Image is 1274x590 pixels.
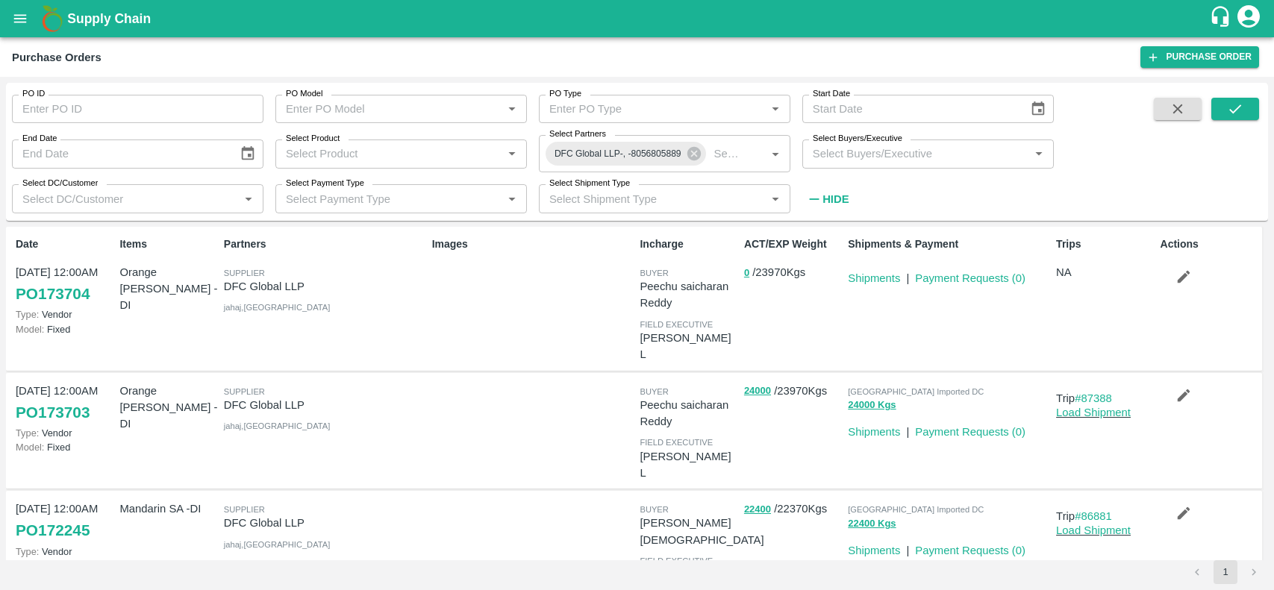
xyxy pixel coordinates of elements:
[16,236,113,252] p: Date
[848,426,900,438] a: Shipments
[119,500,217,517] p: Mandarin SA -DI
[502,189,522,209] button: Open
[1056,508,1154,524] p: Trip
[22,133,57,145] label: End Date
[813,133,902,145] label: Select Buyers/Executive
[1056,407,1131,418] a: Load Shipment
[766,144,785,163] button: Open
[224,269,265,277] span: Supplier
[16,322,113,336] p: Fixed
[848,236,1050,252] p: Shipments & Payment
[640,515,764,548] p: [PERSON_NAME][DEMOGRAPHIC_DATA]
[224,278,426,295] p: DFC Global LLP
[119,236,217,252] p: Items
[119,383,217,433] p: Orange [PERSON_NAME] - DI
[16,399,90,426] a: PO173703
[1024,95,1052,123] button: Choose date
[822,193,849,205] strong: Hide
[813,88,850,100] label: Start Date
[640,320,713,329] span: field executive
[286,88,323,100] label: PO Model
[1214,560,1237,584] button: page 1
[3,1,37,36] button: open drawer
[766,189,785,209] button: Open
[16,427,39,439] span: Type:
[640,269,668,277] span: buyer
[12,48,102,67] div: Purchase Orders
[848,505,984,514] span: [GEOGRAPHIC_DATA] Imported DC
[280,99,478,119] input: Enter PO Model
[915,545,1025,556] a: Payment Requests (0)
[807,144,1025,163] input: Select Buyers/Executive
[22,88,45,100] label: PO ID
[543,99,742,119] input: Enter PO Type
[224,540,330,549] span: jahaj , [GEOGRAPHIC_DATA]
[640,330,737,363] p: [PERSON_NAME] L
[915,426,1025,438] a: Payment Requests (0)
[16,442,44,453] span: Model:
[1183,560,1268,584] nav: pagination navigation
[16,440,113,454] p: Fixed
[766,99,785,119] button: Open
[16,545,113,559] p: Vendor
[22,178,98,189] label: Select DC/Customer
[640,438,713,447] span: field executive
[744,383,842,400] p: / 23970 Kgs
[16,383,113,399] p: [DATE] 12:00AM
[16,307,113,321] p: Vendor
[12,95,263,123] input: Enter PO ID
[549,128,606,140] label: Select Partners
[640,505,668,514] span: buyer
[640,236,737,252] p: Incharge
[280,144,498,163] input: Select Product
[16,500,113,517] p: [DATE] 12:00AM
[848,515,896,533] button: 22400 Kgs
[280,189,478,208] input: Select Payment Type
[1029,144,1049,163] button: Open
[640,278,737,312] p: Peechu saicharan Reddy
[16,264,113,280] p: [DATE] 12:00AM
[224,303,330,312] span: jahaj , [GEOGRAPHIC_DATA]
[1075,392,1112,404] a: #87388
[1056,524,1131,536] a: Load Shipment
[848,397,896,414] button: 24000 Kgs
[744,264,842,281] p: / 23970 Kgs
[744,383,771,400] button: 24000
[119,264,217,314] p: Orange [PERSON_NAME] - DI
[1140,46,1259,68] a: Purchase Order
[1056,390,1154,407] p: Trip
[744,500,842,518] p: / 22370 Kgs
[239,189,258,209] button: Open
[543,189,761,208] input: Select Shipment Type
[802,95,1018,123] input: Start Date
[1056,236,1154,252] p: Trips
[12,139,228,168] input: End Date
[744,501,771,518] button: 22400
[640,556,713,565] span: field executive
[224,421,330,430] span: jahaj , [GEOGRAPHIC_DATA]
[549,88,581,100] label: PO Type
[1056,264,1154,280] p: NA
[224,515,426,531] p: DFC Global LLP
[848,387,984,396] span: [GEOGRAPHIC_DATA] Imported DC
[546,146,690,162] span: DFC Global LLP-, -8056805889
[640,448,737,482] p: [PERSON_NAME] L
[1235,3,1262,34] div: account of current user
[900,264,909,286] div: |
[286,178,364,189] label: Select Payment Type
[16,324,44,335] span: Model:
[900,418,909,440] div: |
[16,426,113,440] p: Vendor
[1161,236,1258,252] p: Actions
[37,4,67,34] img: logo
[432,236,634,252] p: Images
[224,387,265,396] span: Supplier
[1209,5,1235,32] div: customer-support
[224,397,426,413] p: DFC Global LLP
[16,189,234,208] input: Select DC/Customer
[16,280,90,307] a: PO173704
[848,272,900,284] a: Shipments
[744,236,842,252] p: ACT/EXP Weight
[502,99,522,119] button: Open
[67,11,151,26] b: Supply Chain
